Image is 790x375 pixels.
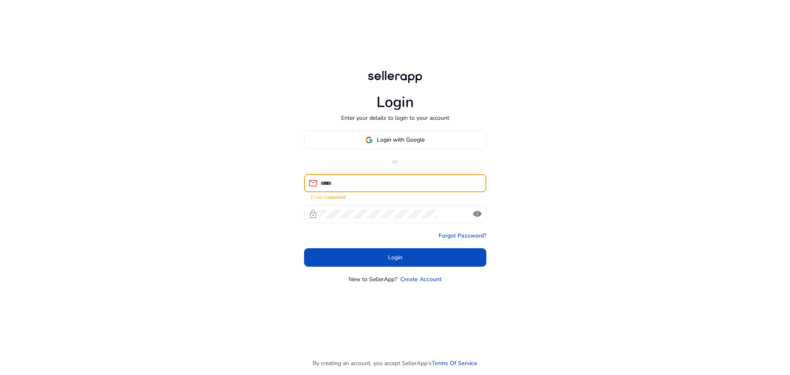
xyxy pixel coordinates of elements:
img: google-logo.svg [365,136,373,144]
span: visibility [472,209,482,219]
a: Terms Of Service [432,359,477,368]
h1: Login [376,93,414,111]
button: Login with Google [304,130,486,149]
mat-error: Email is [311,192,480,201]
span: lock [308,209,318,219]
button: Login [304,248,486,267]
p: Enter your details to login to your account [341,114,449,122]
strong: required [328,194,346,200]
a: Create Account [400,275,441,284]
p: New to SellerApp? [349,275,397,284]
p: or [304,157,486,166]
a: Forgot Password? [439,231,486,240]
span: Login [388,253,402,262]
span: mail [308,178,318,188]
span: Login with Google [377,135,425,144]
